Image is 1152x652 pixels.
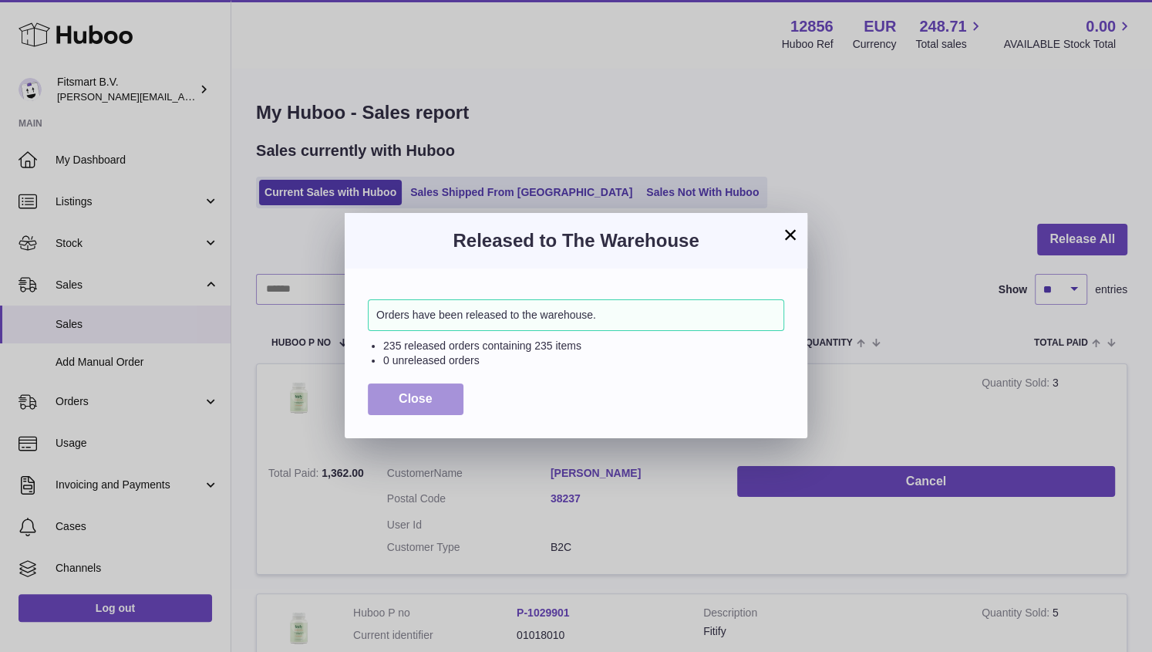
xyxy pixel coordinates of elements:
[781,225,800,244] button: ×
[368,228,784,253] h3: Released to The Warehouse
[383,353,784,368] li: 0 unreleased orders
[368,299,784,331] div: Orders have been released to the warehouse.
[368,383,463,415] button: Close
[383,339,784,353] li: 235 released orders containing 235 items
[399,392,433,405] span: Close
